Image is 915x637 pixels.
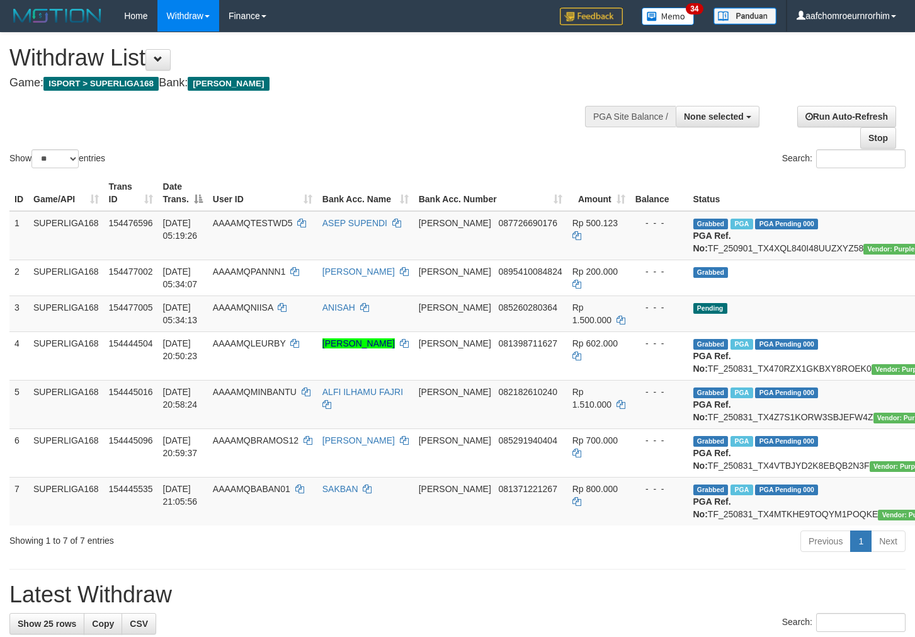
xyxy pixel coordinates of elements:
[322,302,355,313] a: ANISAH
[104,175,158,211] th: Trans ID: activate to sort column ascending
[92,619,114,629] span: Copy
[163,267,198,289] span: [DATE] 05:34:07
[871,531,906,552] a: Next
[322,387,403,397] a: ALFI ILHAMU FAJRI
[9,211,28,260] td: 1
[693,485,729,495] span: Grabbed
[317,175,414,211] th: Bank Acc. Name: activate to sort column ascending
[782,149,906,168] label: Search:
[208,175,317,211] th: User ID: activate to sort column ascending
[18,619,76,629] span: Show 25 rows
[163,218,198,241] span: [DATE] 05:19:26
[755,485,818,495] span: PGA Pending
[43,77,159,91] span: ISPORT > SUPERLIGA168
[782,613,906,632] label: Search:
[28,331,104,380] td: SUPERLIGA168
[572,435,618,445] span: Rp 700.000
[635,337,683,350] div: - - -
[585,106,676,127] div: PGA Site Balance /
[713,8,776,25] img: panduan.png
[28,175,104,211] th: Game/API: activate to sort column ascending
[860,127,896,149] a: Stop
[213,218,293,228] span: AAAAMQTESTWD5
[499,218,557,228] span: Copy 087726690176 to clipboard
[213,267,286,277] span: AAAAMQPANNN1
[84,613,122,634] a: Copy
[693,448,731,471] b: PGA Ref. No:
[693,339,729,350] span: Grabbed
[109,302,153,313] span: 154477005
[693,387,729,398] span: Grabbed
[9,6,105,25] img: MOTION_logo.png
[9,296,28,331] td: 3
[755,339,818,350] span: PGA Pending
[9,77,598,89] h4: Game: Bank:
[630,175,688,211] th: Balance
[28,296,104,331] td: SUPERLIGA168
[693,219,729,229] span: Grabbed
[213,387,297,397] span: AAAAMQMINBANTU
[322,218,387,228] a: ASEP SUPENDI
[797,106,896,127] a: Run Auto-Refresh
[693,399,731,422] b: PGA Ref. No:
[419,267,491,277] span: [PERSON_NAME]
[163,387,198,410] span: [DATE] 20:58:24
[109,435,153,445] span: 154445096
[28,477,104,525] td: SUPERLIGA168
[419,484,491,494] span: [PERSON_NAME]
[693,496,731,519] b: PGA Ref. No:
[499,338,557,348] span: Copy 081398711627 to clipboard
[163,435,198,458] span: [DATE] 20:59:37
[109,218,153,228] span: 154476596
[567,175,630,211] th: Amount: activate to sort column ascending
[816,613,906,632] input: Search:
[560,8,623,25] img: Feedback.jpg
[9,45,598,71] h1: Withdraw List
[213,338,286,348] span: AAAAMQLEURBY
[163,302,198,325] span: [DATE] 05:34:13
[109,338,153,348] span: 154444504
[693,351,731,374] b: PGA Ref. No:
[213,302,273,313] span: AAAAMQNIISA
[572,267,618,277] span: Rp 200.000
[109,387,153,397] span: 154445016
[31,149,79,168] select: Showentries
[635,265,683,278] div: - - -
[572,338,618,348] span: Rp 602.000
[109,484,153,494] span: 154445535
[635,434,683,447] div: - - -
[693,303,727,314] span: Pending
[499,435,557,445] span: Copy 085291940404 to clipboard
[572,218,618,228] span: Rp 500.123
[635,386,683,398] div: - - -
[730,485,753,495] span: Marked by aafheankoy
[693,436,729,447] span: Grabbed
[9,149,105,168] label: Show entries
[730,387,753,398] span: Marked by aafheankoy
[322,267,395,277] a: [PERSON_NAME]
[9,477,28,525] td: 7
[213,484,290,494] span: AAAAMQBABAN01
[642,8,695,25] img: Button%20Memo.svg
[419,435,491,445] span: [PERSON_NAME]
[213,435,298,445] span: AAAAMQBRAMOS12
[499,267,562,277] span: Copy 0895410084824 to clipboard
[635,301,683,314] div: - - -
[693,231,731,253] b: PGA Ref. No:
[322,435,395,445] a: [PERSON_NAME]
[850,531,872,552] a: 1
[419,338,491,348] span: [PERSON_NAME]
[800,531,851,552] a: Previous
[730,339,753,350] span: Marked by aafounsreynich
[419,218,491,228] span: [PERSON_NAME]
[572,302,611,325] span: Rp 1.500.000
[322,338,395,348] a: [PERSON_NAME]
[499,387,557,397] span: Copy 082182610240 to clipboard
[9,175,28,211] th: ID
[414,175,567,211] th: Bank Acc. Number: activate to sort column ascending
[28,380,104,428] td: SUPERLIGA168
[755,219,818,229] span: PGA Pending
[816,149,906,168] input: Search:
[686,3,703,14] span: 34
[9,260,28,296] td: 2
